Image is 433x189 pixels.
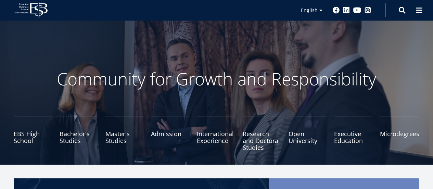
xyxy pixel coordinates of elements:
[333,7,340,14] a: Facebook
[35,69,398,89] p: Community for Growth and Responsibility
[353,7,361,14] a: Youtube
[289,117,327,151] a: Open University
[334,117,372,151] a: Executive Education
[243,117,281,151] a: Research and Doctoral Studies
[151,117,189,151] a: Admission
[380,117,419,151] a: Microdegrees
[197,117,235,151] a: International Experience
[365,7,371,14] a: Instagram
[60,117,98,151] a: Bachelor's Studies
[105,117,144,151] a: Master's Studies
[343,7,350,14] a: Linkedin
[14,117,52,151] a: EBS High School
